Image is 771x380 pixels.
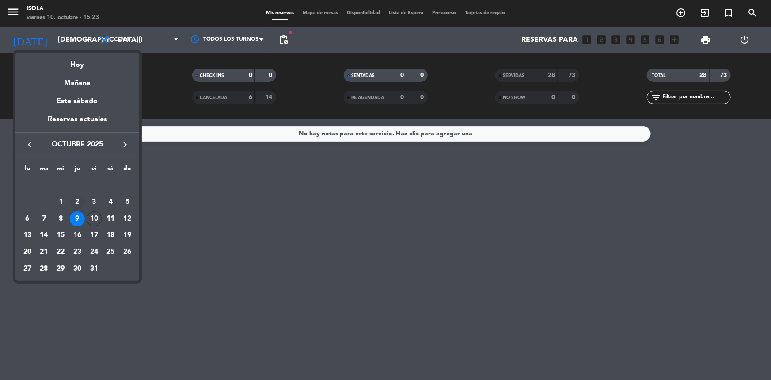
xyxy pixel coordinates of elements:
[103,194,119,211] td: 4 de octubre de 2025
[120,211,135,226] div: 12
[69,227,86,244] td: 16 de octubre de 2025
[52,194,69,211] td: 1 de octubre de 2025
[36,211,53,227] td: 7 de octubre de 2025
[70,228,85,243] div: 16
[36,244,53,261] td: 21 de octubre de 2025
[86,244,103,261] td: 24 de octubre de 2025
[15,114,139,132] div: Reservas actuales
[38,139,117,150] span: octubre 2025
[20,228,35,243] div: 13
[52,244,69,261] td: 22 de octubre de 2025
[19,211,36,227] td: 6 de octubre de 2025
[69,261,86,277] td: 30 de octubre de 2025
[87,228,102,243] div: 17
[36,164,53,177] th: martes
[86,211,103,227] td: 10 de octubre de 2025
[86,194,103,211] td: 3 de octubre de 2025
[52,227,69,244] td: 15 de octubre de 2025
[52,164,69,177] th: miércoles
[19,244,36,261] td: 20 de octubre de 2025
[15,71,139,89] div: Mañana
[103,164,119,177] th: sábado
[120,228,135,243] div: 19
[120,245,135,260] div: 26
[52,261,69,277] td: 29 de octubre de 2025
[20,261,35,276] div: 27
[53,195,68,210] div: 1
[86,261,103,277] td: 31 de octubre de 2025
[36,227,53,244] td: 14 de octubre de 2025
[70,195,85,210] div: 2
[15,53,139,71] div: Hoy
[37,245,52,260] div: 21
[19,177,136,194] td: OCT.
[37,261,52,276] div: 28
[24,139,35,150] i: keyboard_arrow_left
[37,228,52,243] div: 14
[52,211,69,227] td: 8 de octubre de 2025
[37,211,52,226] div: 7
[53,245,68,260] div: 22
[119,227,136,244] td: 19 de octubre de 2025
[69,164,86,177] th: jueves
[87,195,102,210] div: 3
[103,211,118,226] div: 11
[119,211,136,227] td: 12 de octubre de 2025
[87,245,102,260] div: 24
[22,139,38,150] button: keyboard_arrow_left
[103,228,118,243] div: 18
[103,245,118,260] div: 25
[120,139,130,150] i: keyboard_arrow_right
[87,261,102,276] div: 31
[69,194,86,211] td: 2 de octubre de 2025
[86,164,103,177] th: viernes
[70,245,85,260] div: 23
[117,139,133,150] button: keyboard_arrow_right
[119,194,136,211] td: 5 de octubre de 2025
[19,164,36,177] th: lunes
[103,211,119,227] td: 11 de octubre de 2025
[19,227,36,244] td: 13 de octubre de 2025
[87,211,102,226] div: 10
[36,261,53,277] td: 28 de octubre de 2025
[15,89,139,114] div: Este sábado
[103,195,118,210] div: 4
[70,261,85,276] div: 30
[103,244,119,261] td: 25 de octubre de 2025
[53,261,68,276] div: 29
[19,261,36,277] td: 27 de octubre de 2025
[53,211,68,226] div: 8
[20,245,35,260] div: 20
[119,244,136,261] td: 26 de octubre de 2025
[70,211,85,226] div: 9
[120,195,135,210] div: 5
[20,211,35,226] div: 6
[86,227,103,244] td: 17 de octubre de 2025
[69,211,86,227] td: 9 de octubre de 2025
[103,227,119,244] td: 18 de octubre de 2025
[119,164,136,177] th: domingo
[53,228,68,243] div: 15
[69,244,86,261] td: 23 de octubre de 2025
